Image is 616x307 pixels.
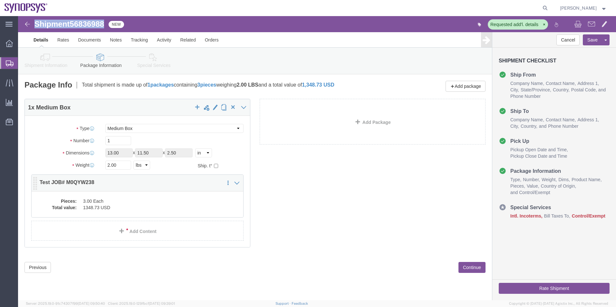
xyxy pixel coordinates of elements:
span: Kaelen O'Connor [560,5,597,12]
iframe: FS Legacy Container [18,16,616,300]
img: logo [5,3,48,13]
span: [DATE] 09:50:40 [78,302,105,305]
span: Server: 2025.19.0-91c74307f99 [26,302,105,305]
span: Client: 2025.19.0-129fbcf [108,302,175,305]
a: Support [275,302,292,305]
button: [PERSON_NAME] [560,4,607,12]
span: [DATE] 09:39:01 [149,302,175,305]
span: Copyright © [DATE]-[DATE] Agistix Inc., All Rights Reserved [509,301,608,306]
a: Feedback [292,302,308,305]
